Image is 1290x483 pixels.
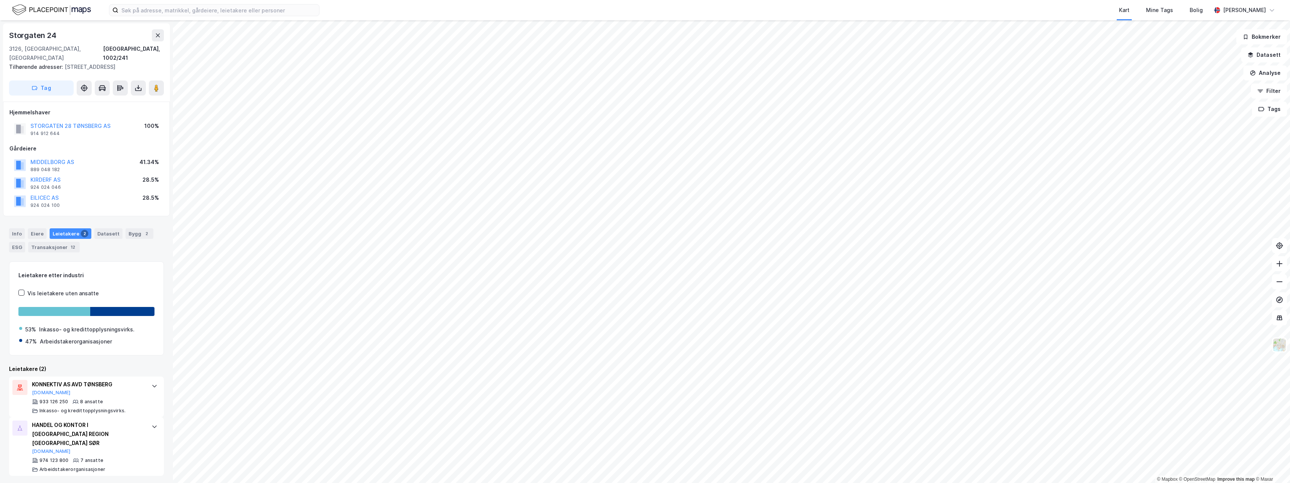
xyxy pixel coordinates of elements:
[28,228,47,239] div: Eiere
[30,167,60,173] div: 889 048 182
[1146,6,1173,15] div: Mine Tags
[1223,6,1266,15] div: [PERSON_NAME]
[32,390,71,396] button: [DOMAIN_NAME]
[94,228,123,239] div: Datasett
[28,242,80,252] div: Transaksjoner
[1119,6,1130,15] div: Kart
[143,230,150,237] div: 2
[30,202,60,208] div: 924 024 100
[1272,338,1287,352] img: Z
[9,108,164,117] div: Hjemmelshaver
[1252,447,1290,483] div: Kontrollprogram for chat
[1217,477,1255,482] a: Improve this map
[1190,6,1203,15] div: Bolig
[1252,102,1287,117] button: Tags
[39,466,105,472] div: Arbeidstakerorganisasjoner
[12,3,91,17] img: logo.f888ab2527a4732fd821a326f86c7f29.svg
[9,365,164,374] div: Leietakere (2)
[1243,65,1287,80] button: Analyse
[32,380,144,389] div: KONNEKTIV AS AVD TØNSBERG
[80,399,103,405] div: 8 ansatte
[25,325,36,334] div: 53%
[9,44,103,62] div: 3126, [GEOGRAPHIC_DATA], [GEOGRAPHIC_DATA]
[118,5,319,16] input: Søk på adresse, matrikkel, gårdeiere, leietakere eller personer
[32,448,71,454] button: [DOMAIN_NAME]
[142,175,159,184] div: 28.5%
[81,230,88,237] div: 2
[144,122,159,131] div: 100%
[39,325,135,334] div: Inkasso- og kredittopplysningsvirks.
[9,80,74,96] button: Tag
[39,399,68,405] div: 933 126 250
[32,421,144,448] div: HANDEL OG KONTOR I [GEOGRAPHIC_DATA] REGION [GEOGRAPHIC_DATA] SØR
[40,337,112,346] div: Arbeidstakerorganisasjoner
[69,243,77,251] div: 12
[9,62,158,71] div: [STREET_ADDRESS]
[18,271,154,280] div: Leietakere etter industri
[103,44,164,62] div: [GEOGRAPHIC_DATA], 1002/241
[1236,29,1287,44] button: Bokmerker
[9,29,58,41] div: Storgaten 24
[27,289,99,298] div: Vis leietakere uten ansatte
[1179,477,1216,482] a: OpenStreetMap
[1241,47,1287,62] button: Datasett
[25,337,37,346] div: 47%
[30,131,60,137] div: 914 912 644
[9,64,65,70] span: Tilhørende adresser:
[126,228,153,239] div: Bygg
[139,158,159,167] div: 41.34%
[9,228,25,239] div: Info
[9,144,164,153] div: Gårdeiere
[80,457,103,463] div: 7 ansatte
[30,184,61,190] div: 924 024 046
[1251,84,1287,99] button: Filter
[1252,447,1290,483] iframe: Chat Widget
[142,193,159,202] div: 28.5%
[9,242,25,252] div: ESG
[39,408,126,414] div: Inkasso- og kredittopplysningsvirks.
[50,228,91,239] div: Leietakere
[1157,477,1178,482] a: Mapbox
[39,457,68,463] div: 974 123 800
